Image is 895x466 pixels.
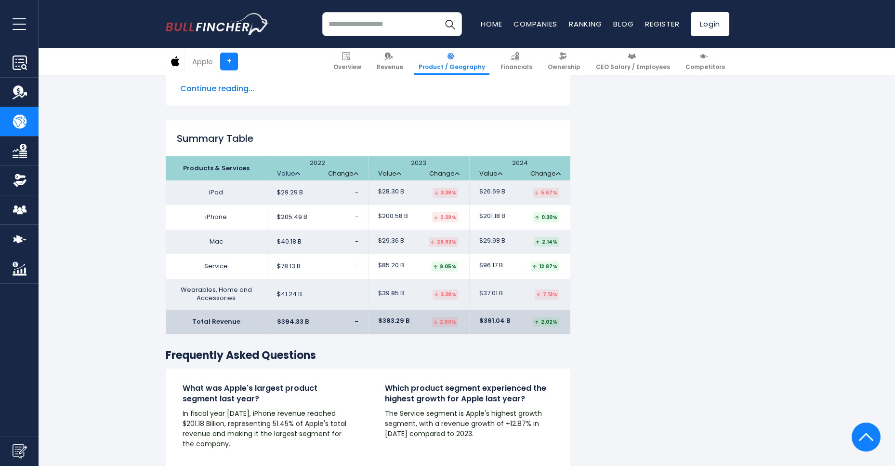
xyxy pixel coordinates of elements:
td: iPhone [166,205,267,230]
h3: Frequently Asked Questions [166,349,570,363]
div: Apple [192,56,213,67]
div: 7.13% [535,289,559,300]
span: CEO Salary / Employees [596,63,670,71]
div: 2.02% [533,317,559,327]
span: $28.30 B [378,188,404,196]
p: The Service segment is Apple's highest growth segment, with a revenue growth of +12.87% in [DATE]... [385,409,553,439]
a: Value [378,170,401,178]
a: Register [645,19,679,29]
span: Revenue [377,63,403,71]
button: Search [438,12,462,36]
th: 2024 [469,156,570,180]
a: Login [691,12,729,36]
span: $41.24 B [277,290,302,299]
div: 0.30% [533,212,559,222]
span: - [355,289,358,299]
img: AAPL logo [166,52,184,70]
a: Change [429,170,460,178]
span: $205.49 B [277,213,307,221]
li: revenue increased 2.14% ($627.00 M) from $29.36 B (in [DATE]) to $29.98 B (in [DATE]). [180,76,556,87]
h4: Which product segment experienced the highest growth for Apple last year? [385,383,553,405]
span: $383.29 B [378,317,409,325]
span: Product / Geography [419,63,485,71]
span: - [355,188,358,197]
span: $26.69 B [479,188,505,196]
td: iPad [166,180,267,205]
span: Overview [333,63,361,71]
img: Ownership [13,173,27,188]
td: Service [166,254,267,279]
span: Competitors [685,63,725,71]
span: - [355,237,358,246]
a: CEO Salary / Employees [592,48,674,75]
span: $40.18 B [277,238,302,246]
span: Ownership [548,63,580,71]
th: 2023 [368,156,469,180]
a: Value [277,170,300,178]
span: $29.98 B [479,237,505,245]
a: Change [328,170,358,178]
div: 26.93% [429,237,458,247]
div: 9.05% [432,261,458,272]
div: 2.39% [432,212,458,222]
span: $29.29 B [277,189,303,197]
span: $78.13 B [277,262,301,271]
th: Products & Services [166,156,267,180]
h4: What was Apple's largest product segment last year? [183,383,351,405]
td: Wearables, Home and Accessories [166,279,267,310]
a: Ranking [569,19,602,29]
span: - [355,317,358,326]
div: 3.39% [433,188,458,198]
div: 5.67% [533,188,559,198]
a: Revenue [372,48,408,75]
a: Competitors [681,48,729,75]
span: $37.01 B [479,289,503,298]
span: $394.33 B [277,318,309,326]
span: $201.18 B [479,212,505,220]
a: Blog [613,19,633,29]
span: $200.58 B [378,212,408,220]
a: Financials [496,48,537,75]
img: bullfincher logo [166,13,269,35]
span: - [355,212,358,221]
td: Mac [166,230,267,254]
a: + [220,53,238,70]
span: $391.04 B [479,317,510,325]
span: - [355,261,358,271]
div: 2.80% [432,317,458,327]
span: $29.36 B [378,237,404,245]
a: Product / Geography [414,48,489,75]
div: 12.87% [531,261,559,272]
span: $39.85 B [378,289,404,298]
p: In fiscal year [DATE], iPhone revenue reached $201.18 Billion, representing 51.45% of Apple's tot... [183,409,351,449]
span: Continue reading... [180,83,556,95]
th: 2022 [267,156,368,180]
span: Financials [500,63,532,71]
a: Ownership [543,48,585,75]
div: 3.38% [433,289,458,300]
a: Companies [513,19,557,29]
b: Mac [190,76,207,87]
div: 2.14% [534,237,559,247]
a: Home [481,19,502,29]
a: Go to homepage [166,13,269,35]
span: $96.17 B [479,261,503,270]
span: $85.20 B [378,261,404,270]
a: Overview [329,48,366,75]
a: Value [479,170,502,178]
td: Total Revenue [166,310,267,334]
h2: Summary Table [166,131,570,146]
a: Change [530,170,561,178]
